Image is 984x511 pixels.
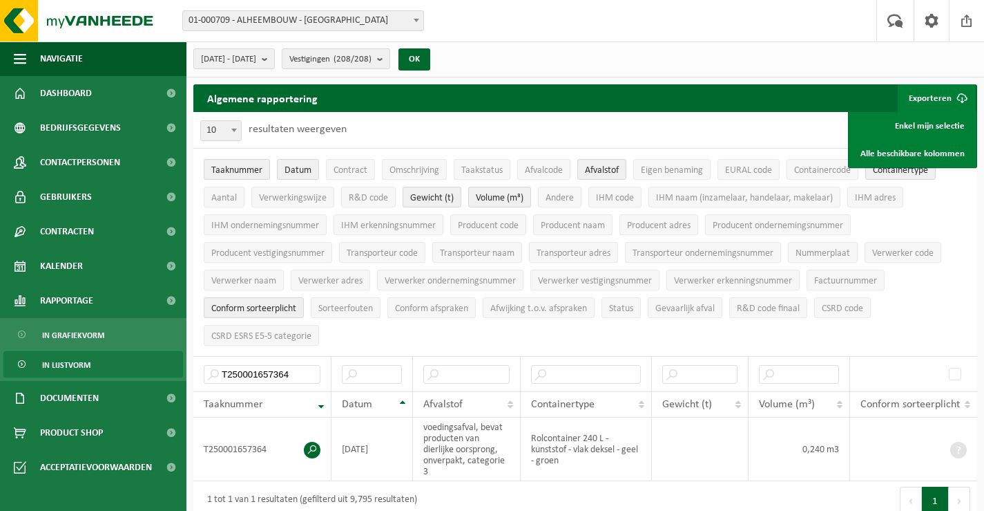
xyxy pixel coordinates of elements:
span: Verwerker adres [298,276,363,286]
span: 01-000709 - ALHEEMBOUW - OOSTNIEUWKERKE [183,11,423,30]
button: Verwerker vestigingsnummerVerwerker vestigingsnummer: Activate to sort [530,270,659,290]
button: Verwerker erkenningsnummerVerwerker erkenningsnummer: Activate to sort [666,270,800,290]
button: R&D code finaalR&amp;D code finaal: Activate to sort [729,297,807,318]
span: Afvalcode [525,165,563,176]
span: Conform afspraken [395,304,468,314]
button: DatumDatum: Activate to sort [277,159,319,180]
span: IHM ondernemingsnummer [211,221,319,231]
a: Alle beschikbare kolommen [850,140,975,167]
button: TaakstatusTaakstatus: Activate to sort [454,159,510,180]
span: Producent adres [627,221,691,231]
span: 10 [201,121,241,140]
span: Andere [546,193,574,203]
span: Taakstatus [461,165,503,176]
span: Documenten [40,381,99,416]
h2: Algemene rapportering [193,84,331,112]
span: R&D code finaal [737,304,800,314]
button: AantalAantal: Activate to sort [204,187,244,207]
button: CSRD codeCSRD code: Activate to sort [814,297,871,318]
button: Verwerker ondernemingsnummerVerwerker ondernemingsnummer: Activate to sort [377,270,523,290]
span: Contactpersonen [40,145,120,180]
button: Eigen benamingEigen benaming: Activate to sort [633,159,711,180]
button: Verwerker codeVerwerker code: Activate to sort [865,242,941,263]
a: In grafiekvorm [3,322,183,348]
button: ContainercodeContainercode: Activate to sort [787,159,858,180]
span: Vestigingen [289,49,372,70]
button: IHM ondernemingsnummerIHM ondernemingsnummer: Activate to sort [204,214,327,235]
button: Producent codeProducent code: Activate to sort [450,214,526,235]
span: EURAL code [725,165,772,176]
td: [DATE] [331,418,413,481]
count: (208/208) [334,55,372,64]
span: Transporteur naam [440,248,514,259]
button: Afwijking t.o.v. afsprakenAfwijking t.o.v. afspraken: Activate to sort [483,297,595,318]
button: NummerplaatNummerplaat: Activate to sort [788,242,858,263]
span: Datum [284,165,311,176]
button: Producent adresProducent adres: Activate to sort [619,214,698,235]
label: resultaten weergeven [249,124,347,135]
span: Verwerkingswijze [259,193,327,203]
span: Producent vestigingsnummer [211,248,325,259]
td: Rolcontainer 240 L - kunststof - vlak deksel - geel - groen [521,418,653,481]
span: Verwerker erkenningsnummer [674,276,792,286]
span: Verwerker vestigingsnummer [538,276,652,286]
span: CSRD code [822,304,863,314]
button: Transporteur adresTransporteur adres: Activate to sort [529,242,618,263]
span: Transporteur code [347,248,418,259]
span: 10 [200,120,242,141]
span: Product Shop [40,416,103,450]
span: Factuurnummer [814,276,877,286]
span: IHM adres [855,193,896,203]
span: CSRD ESRS E5-5 categorie [211,331,311,342]
span: Rapportage [40,284,93,318]
button: IHM adresIHM adres: Activate to sort [847,187,903,207]
button: Conform afspraken : Activate to sort [387,297,476,318]
span: In grafiekvorm [42,322,104,349]
span: [DATE] - [DATE] [201,49,256,70]
button: Vestigingen(208/208) [282,48,390,69]
span: R&D code [349,193,388,203]
a: Enkel mijn selectie [850,112,975,140]
span: Acceptatievoorwaarden [40,450,152,485]
button: Producent naamProducent naam: Activate to sort [533,214,612,235]
span: Datum [342,399,372,410]
span: Containertype [531,399,595,410]
span: Afwijking t.o.v. afspraken [490,304,587,314]
span: Nummerplaat [795,248,850,259]
span: Bedrijfsgegevens [40,111,121,145]
button: CSRD ESRS E5-5 categorieCSRD ESRS E5-5 categorie: Activate to sort [204,325,319,346]
button: [DATE] - [DATE] [193,48,275,69]
td: T250001657364 [193,418,331,481]
button: TaaknummerTaaknummer: Activate to remove sorting [204,159,270,180]
button: Exporteren [898,84,976,112]
span: Conform sorteerplicht [211,304,296,314]
span: Eigen benaming [641,165,703,176]
span: Transporteur adres [537,248,610,259]
button: StatusStatus: Activate to sort [601,297,641,318]
span: Volume (m³) [476,193,523,203]
td: 0,240 m3 [749,418,850,481]
span: Gewicht (t) [410,193,454,203]
span: Gewicht (t) [662,399,712,410]
span: Omschrijving [389,165,439,176]
span: Taaknummer [204,399,263,410]
button: EURAL codeEURAL code: Activate to sort [717,159,780,180]
button: Transporteur ondernemingsnummerTransporteur ondernemingsnummer : Activate to sort [625,242,781,263]
button: IHM naam (inzamelaar, handelaar, makelaar)IHM naam (inzamelaar, handelaar, makelaar): Activate to... [648,187,840,207]
a: In lijstvorm [3,351,183,378]
span: IHM code [596,193,634,203]
button: Producent ondernemingsnummerProducent ondernemingsnummer: Activate to sort [705,214,851,235]
button: ContainertypeContainertype: Activate to sort [865,159,936,180]
span: Verwerker code [872,248,934,259]
span: Status [609,304,633,314]
span: Containercode [794,165,851,176]
button: FactuurnummerFactuurnummer: Activate to sort [807,270,885,290]
span: Gebruikers [40,180,92,214]
button: Producent vestigingsnummerProducent vestigingsnummer: Activate to sort [204,242,332,263]
span: Gevaarlijk afval [655,304,715,314]
button: Gevaarlijk afval : Activate to sort [648,297,722,318]
span: 01-000709 - ALHEEMBOUW - OOSTNIEUWKERKE [182,10,424,31]
span: Taaknummer [211,165,262,176]
span: IHM naam (inzamelaar, handelaar, makelaar) [656,193,833,203]
button: OK [398,48,430,71]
